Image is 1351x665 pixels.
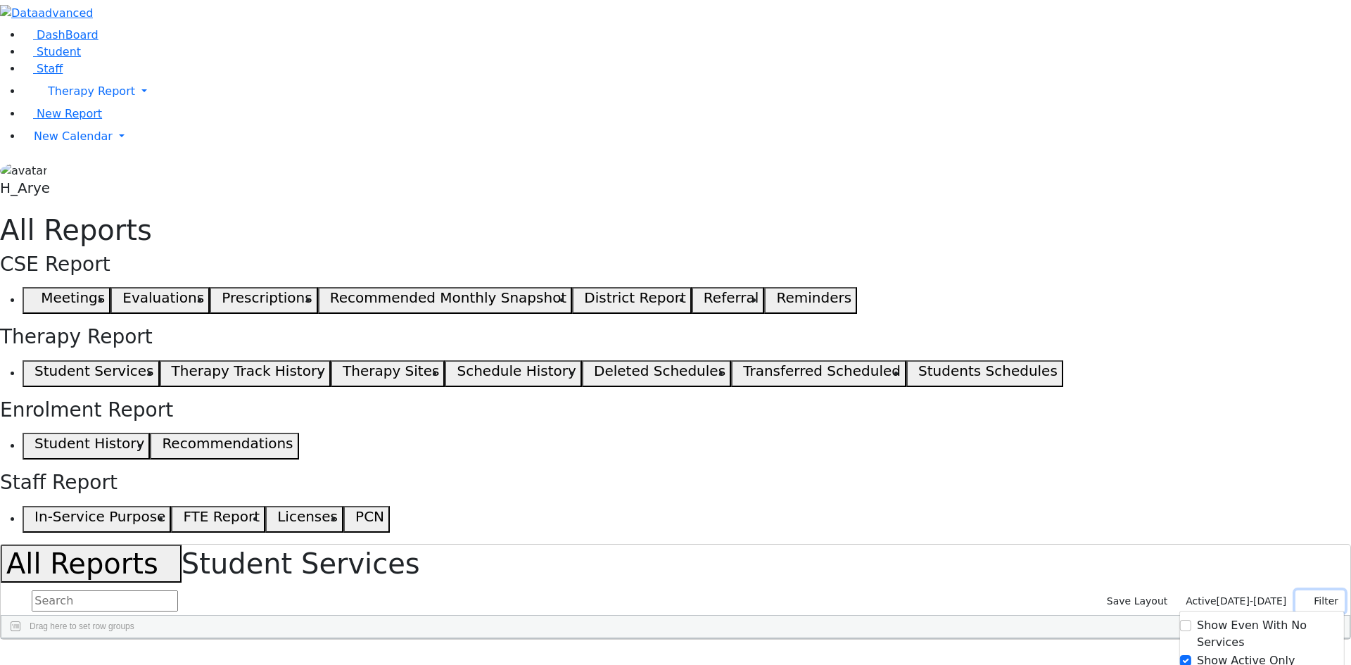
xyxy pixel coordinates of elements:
[355,508,384,525] h5: PCN
[343,362,439,379] h5: Therapy Sites
[34,435,144,452] h5: Student History
[160,360,331,387] button: Therapy Track History
[906,360,1063,387] button: Students Schedules
[210,287,317,314] button: Prescriptions
[265,506,343,533] button: Licenses
[23,433,150,460] button: Student History
[34,362,153,379] h5: Student Services
[30,621,134,631] span: Drag here to set row groups
[23,107,102,120] a: New Report
[445,360,581,387] button: Schedule History
[1,545,182,583] button: All Reports
[584,289,686,306] h5: District Report
[918,362,1058,379] h5: Students Schedules
[23,122,1351,151] a: New Calendar
[1186,595,1216,607] span: Active
[457,362,576,379] h5: Schedule History
[183,508,260,525] h5: FTE Report
[692,287,765,314] button: Referral
[731,360,906,387] button: Transferred Scheduled
[1180,620,1191,631] input: Show Even With No Services
[23,77,1351,106] a: Therapy Report
[330,289,566,306] h5: Recommended Monthly Snapshot
[23,360,160,387] button: Student Services
[110,287,210,314] button: Evaluations
[222,289,312,306] h5: Prescriptions
[32,590,178,612] input: Search
[1101,590,1174,612] button: Save Layout
[764,287,857,314] button: Reminders
[1197,617,1344,651] label: Show Even With No Services
[37,45,81,58] span: Student
[23,45,81,58] a: Student
[48,84,135,98] span: Therapy Report
[23,506,171,533] button: In-Service Purpose
[277,508,338,525] h5: Licenses
[162,435,293,452] h5: Recommendations
[37,28,99,42] span: DashBoard
[34,508,165,525] h5: In-Service Purpose
[582,360,731,387] button: Deleted Schedules
[743,362,901,379] h5: Transferred Scheduled
[594,362,725,379] h5: Deleted Schedules
[704,289,759,306] h5: Referral
[122,289,204,306] h5: Evaluations
[37,107,102,120] span: New Report
[171,506,265,533] button: FTE Report
[1217,595,1287,607] span: [DATE]-[DATE]
[318,287,573,314] button: Recommended Monthly Snapshot
[776,289,851,306] h5: Reminders
[34,129,113,143] span: New Calendar
[41,289,105,306] h5: Meetings
[23,62,63,75] a: Staff
[23,287,110,314] button: Meetings
[331,360,445,387] button: Therapy Sites
[572,287,692,314] button: District Report
[150,433,298,460] button: Recommendations
[1,545,1350,583] h1: Student Services
[23,28,99,42] a: DashBoard
[1295,590,1345,612] button: Filter
[172,362,325,379] h5: Therapy Track History
[37,62,63,75] span: Staff
[343,506,390,533] button: PCN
